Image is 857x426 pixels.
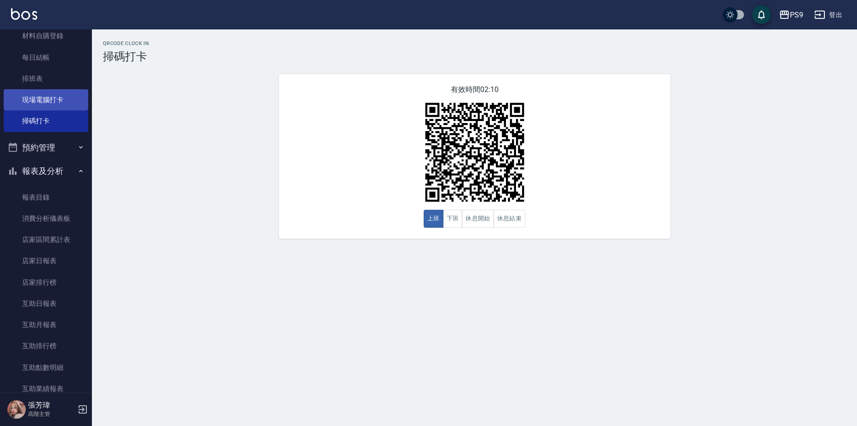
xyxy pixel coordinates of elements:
[4,47,88,68] a: 每日結帳
[28,401,75,410] h5: 張芳瑋
[4,136,88,160] button: 預約管理
[4,159,88,183] button: 報表及分析
[494,210,526,228] button: 休息結束
[443,210,463,228] button: 下班
[4,378,88,399] a: 互助業績報表
[4,68,88,89] a: 排班表
[424,210,443,228] button: 上班
[4,25,88,46] a: 材料自購登錄
[4,314,88,335] a: 互助月報表
[103,50,846,63] h3: 掃碼打卡
[4,272,88,293] a: 店家排行榜
[4,335,88,357] a: 互助排行榜
[4,187,88,208] a: 報表目錄
[103,40,846,46] h2: QRcode Clock In
[462,210,494,228] button: 休息開始
[4,110,88,132] a: 掃碼打卡
[811,6,846,23] button: 登出
[11,8,37,20] img: Logo
[790,9,803,21] div: PS9
[4,250,88,271] a: 店家日報表
[4,208,88,229] a: 消費分析儀表板
[4,229,88,250] a: 店家區間累計表
[752,6,771,24] button: save
[4,357,88,378] a: 互助點數明細
[4,89,88,110] a: 現場電腦打卡
[7,400,26,419] img: Person
[279,74,670,239] div: 有效時間 02:10
[775,6,807,24] button: PS9
[28,410,75,418] p: 高階主管
[4,293,88,314] a: 互助日報表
